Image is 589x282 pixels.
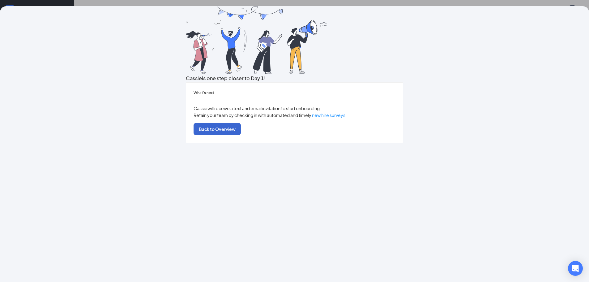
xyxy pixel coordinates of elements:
[194,90,396,96] h5: What’s next
[194,112,396,119] p: Retain your team by checking in with automated and timely
[568,261,583,276] div: Open Intercom Messenger
[194,105,396,112] p: Cassie will receive a text and email invitation to start onboarding
[186,74,403,82] h3: Cassie is one step closer to Day 1!
[186,6,328,74] img: you are all set
[194,123,241,135] button: Back to Overview
[312,112,345,118] a: new hire surveys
